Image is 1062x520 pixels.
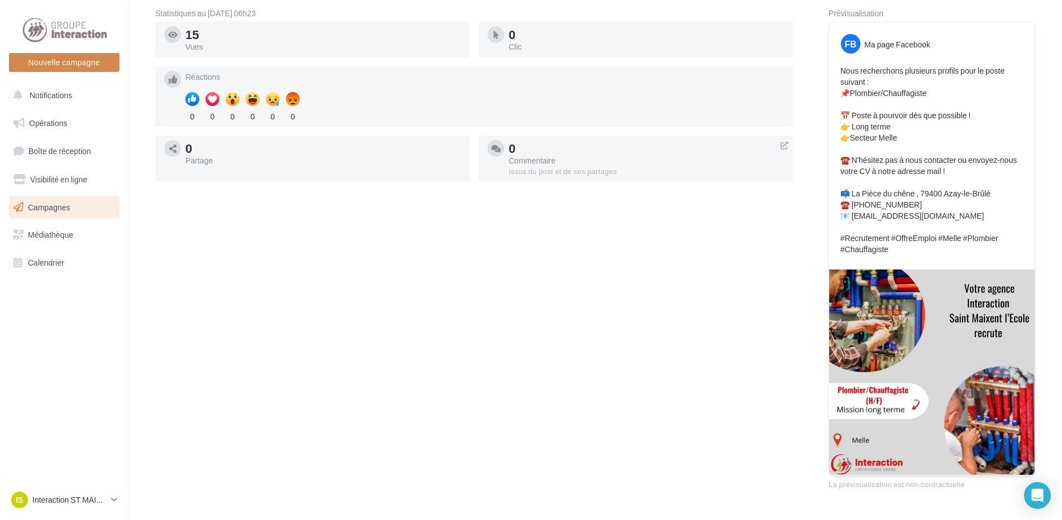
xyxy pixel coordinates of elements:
span: Opérations [29,118,67,128]
span: Campagnes [28,202,70,211]
div: 0 [509,28,784,41]
span: IS [16,494,23,505]
div: 0 [185,109,199,122]
a: Médiathèque [7,223,122,247]
div: 0 [185,142,461,155]
div: 0 [226,109,240,122]
div: 0 [286,109,300,122]
div: FB [841,34,860,54]
div: Réactions [185,73,784,81]
span: Notifications [30,90,72,100]
div: Commentaire [509,157,784,165]
div: 15 [185,28,461,41]
a: Boîte de réception [7,139,122,163]
div: 0 [509,142,784,155]
span: Boîte de réception [28,146,91,156]
div: Ma page Facebook [864,39,930,50]
button: Notifications [7,84,117,107]
div: 0 [205,109,219,122]
div: Issus du post et de ses partages [509,167,784,177]
button: Nouvelle campagne [9,53,119,72]
div: Partage [185,157,461,165]
span: Médiathèque [28,230,73,239]
div: Open Intercom Messenger [1024,482,1051,509]
div: Statistiques au [DATE] 06h23 [155,9,793,17]
span: Visibilité en ligne [30,175,87,184]
a: Opérations [7,112,122,135]
div: La prévisualisation est non-contractuelle [829,475,1035,490]
a: IS Interaction ST MAIXENT [9,489,119,511]
div: Prévisualisation [829,9,1035,17]
div: 0 [246,109,260,122]
a: Visibilité en ligne [7,168,122,191]
div: Clic [509,43,784,51]
a: Calendrier [7,251,122,275]
p: Nous recherchons plusieurs profils pour le poste suivant : 📌Plombier/Chauffagiste 📅 Poste à pourv... [840,65,1023,255]
div: 0 [266,109,280,122]
span: Calendrier [28,258,64,267]
a: Campagnes [7,196,122,219]
div: Vues [185,43,461,51]
p: Interaction ST MAIXENT [32,494,107,505]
